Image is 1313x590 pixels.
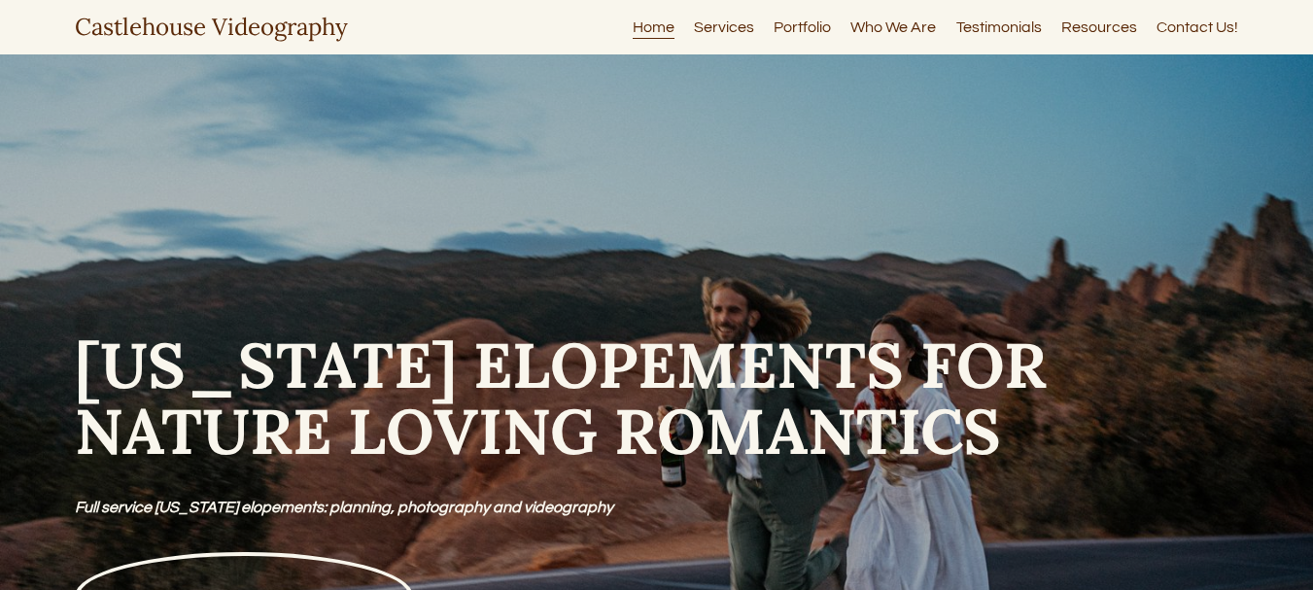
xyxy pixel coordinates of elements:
a: Contact Us! [1157,14,1238,40]
a: Who We Are [850,14,936,40]
strong: [US_STATE] ELOPEMENTS FOR NATURE LOVING ROMANTICS [75,325,1063,471]
a: Portfolio [774,14,831,40]
em: Full service [US_STATE] elopements: planning, photography and videography [75,500,613,515]
a: Castlehouse Videography [75,12,348,42]
a: Testimonials [956,14,1042,40]
a: Services [694,14,754,40]
a: Resources [1061,14,1137,40]
a: Home [633,14,674,40]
